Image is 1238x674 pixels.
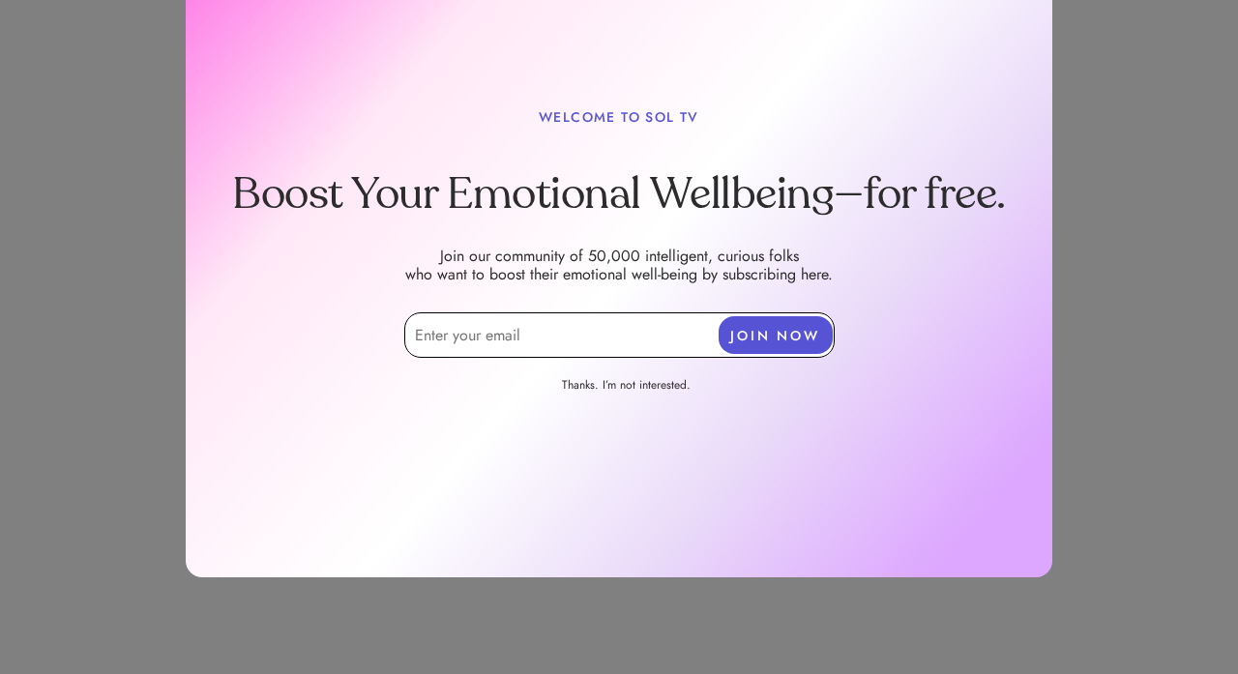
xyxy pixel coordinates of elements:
p: WELCOME TO SOL TV [201,109,1037,126]
input: Enter your email [404,312,835,358]
a: Thanks. I’m not interested. [516,377,738,398]
h1: Boost Your Emotional Wellbeing—for free. [201,174,1037,218]
button: JOIN NOW [719,316,833,354]
p: Join our community of 50,000 intelligent, curious folks who want to boost their emotional well-be... [201,247,1037,283]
